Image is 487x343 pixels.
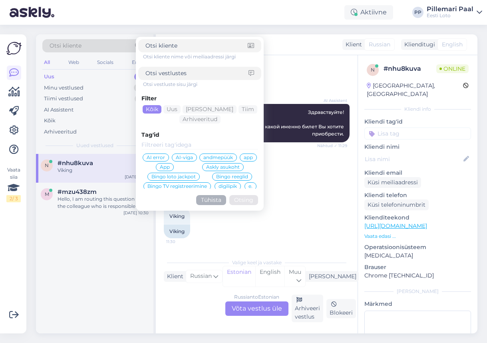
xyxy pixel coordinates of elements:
div: Pillemari Paal [427,6,473,12]
div: Kõik [44,117,56,125]
div: Otsi vestluste sisu järgi [143,81,261,88]
div: Arhiveeri vestlus [292,295,323,322]
p: Chrome [TECHNICAL_ID] [364,271,471,280]
span: #mzu438zm [58,188,97,195]
span: Russian [190,272,212,281]
span: English [442,40,463,49]
p: Märkmed [364,300,471,308]
div: Küsi meiliaadressi [364,177,421,188]
div: Minu vestlused [44,84,83,92]
div: AI Assistent [44,106,74,114]
p: [MEDICAL_DATA] [364,251,471,260]
div: Võta vestlus üle [225,301,288,316]
span: AI error [147,155,165,160]
div: Otsi kliente nime või meiliaadressi järgi [143,53,261,60]
p: Klienditeekond [364,213,471,222]
p: Kliendi email [364,169,471,177]
div: Russian to Estonian [234,293,279,301]
div: Klienditugi [401,40,435,49]
div: Tag'id [141,131,258,139]
p: Kliendi telefon [364,191,471,199]
a: [URL][DOMAIN_NAME] [364,222,427,229]
div: Hello, I am routing this question to the colleague who is responsible for this topic. The reply m... [58,195,149,210]
span: Russian [369,40,390,49]
span: m [45,191,49,197]
div: 2 / 3 [6,195,21,202]
div: 0 [134,84,145,92]
div: Kõik [143,105,161,114]
div: [DATE] 11:30 [125,174,149,180]
div: Email [130,57,147,68]
div: [PERSON_NAME] [306,272,356,281]
span: Online [436,64,469,73]
div: Blokeeri [326,299,356,318]
span: Nähtud ✓ 11:29 [317,143,347,149]
div: Tiimi vestlused [44,95,83,103]
div: English [255,266,284,287]
input: Lisa tag [364,128,471,140]
div: [GEOGRAPHIC_DATA], [GEOGRAPHIC_DATA] [367,82,463,98]
div: Viking [58,167,149,174]
div: Web [67,57,81,68]
span: #nhu8kuva [58,160,93,167]
span: Bingo TV registreerimine [147,184,207,189]
div: Estonian [223,266,255,287]
span: Otsi kliente [50,42,81,50]
div: Socials [95,57,115,68]
div: Viking [164,225,190,238]
div: [PERSON_NAME] [364,288,471,295]
span: 11:30 [166,239,196,245]
p: Kliendi tag'id [364,118,471,126]
div: 2 [134,73,145,81]
span: Muu [289,268,301,275]
input: Otsi kliente [145,42,248,50]
input: Otsi vestlustes [145,69,248,78]
div: Klient [164,272,183,281]
p: Vaata edasi ... [364,233,471,240]
div: Kliendi info [364,106,471,113]
p: Kliendi nimi [364,143,471,151]
input: Filtreeri tag'idega [141,141,258,150]
div: [DATE] 10:30 [123,210,149,216]
div: Arhiveeritud [44,128,77,136]
div: Valige keel ja vastake [164,259,350,266]
p: Operatsioonisüsteem [364,243,471,251]
span: n [45,162,49,168]
div: Eesti Loto [427,12,473,19]
span: n [371,67,375,73]
div: PP [412,7,423,18]
a: Pillemari PaalEesti Loto [427,6,482,19]
div: Filter [141,94,258,103]
img: Askly Logo [6,41,22,56]
div: 2 [135,95,145,103]
div: Vaata siia [6,166,21,202]
p: Brauser [364,263,471,271]
div: Klient [342,40,362,49]
div: Küsi telefoninumbrit [364,199,429,210]
div: Aktiivne [344,5,393,20]
div: Uus [44,73,54,81]
input: Lisa nimi [365,155,462,164]
span: Viking [169,213,185,219]
span: AI Assistent [317,98,347,104]
div: # nhu8kuva [384,64,436,74]
span: Bingo loto jackpot [151,174,196,179]
span: Uued vestlused [76,142,113,149]
div: All [42,57,52,68]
